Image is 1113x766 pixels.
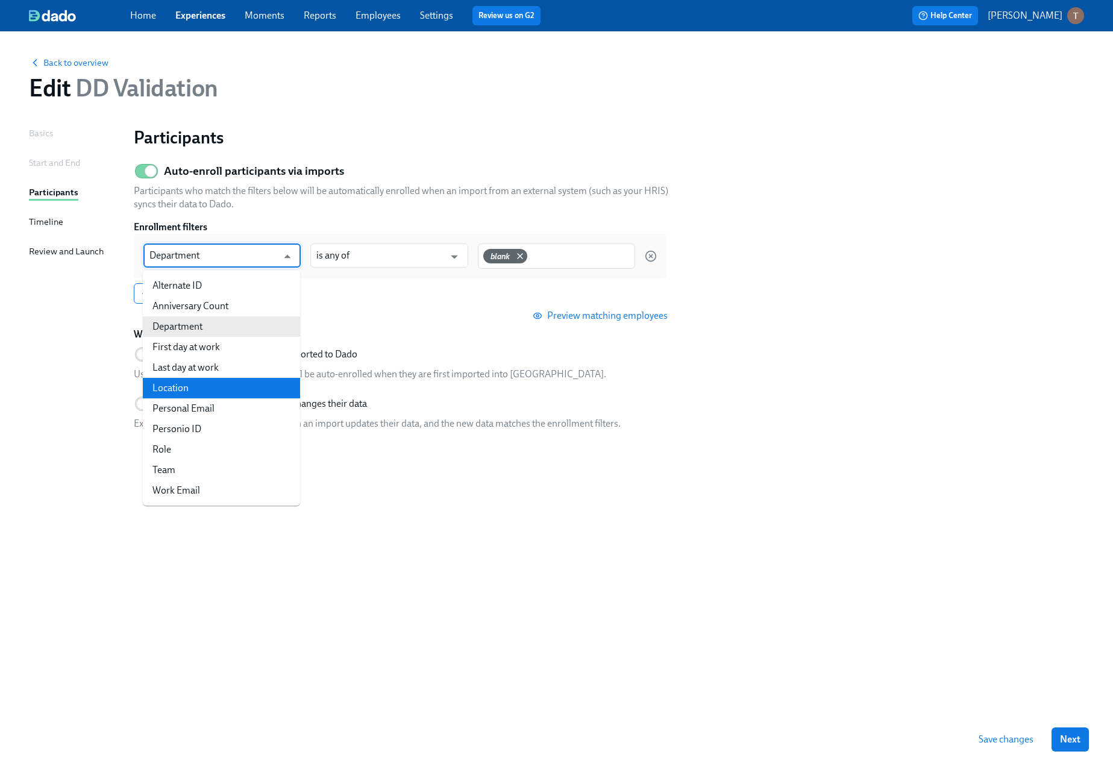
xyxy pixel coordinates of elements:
[143,316,300,337] li: Department
[143,357,300,378] li: Last day at work
[134,221,676,234] h6: Enrollment filters
[143,337,300,357] li: First day at work
[356,10,401,21] a: Employees
[29,10,130,22] a: dado
[304,10,336,21] a: Reports
[134,417,621,430] p: Existing users will be auto-enrolled when an import updates their data, and the new data matches ...
[29,156,80,169] div: Start and End
[472,6,541,25] button: Review us on G2
[143,378,300,398] li: Location
[134,184,676,211] p: Participants who match the filters below will be automatically enrolled when an import from an ex...
[29,127,53,140] div: Basics
[134,283,191,304] button: Add filter
[278,247,296,266] button: Close
[979,733,1033,746] span: Save changes
[143,439,300,460] li: Role
[143,460,300,480] li: Team
[970,727,1042,752] button: Save changes
[140,287,184,300] span: Add filter
[29,215,63,228] div: Timeline
[483,249,527,263] div: blank
[29,57,108,69] button: Back to overview
[478,10,535,22] a: Review us on G2
[29,186,78,199] div: Participants
[918,10,972,22] span: Help Center
[134,127,1084,148] h1: Participants
[143,275,300,296] li: Alternate ID
[1052,727,1089,752] button: Next
[1067,7,1084,24] img: ACg8ocLXsDpU0isJA1rEFd8QGW_-eDb-moPZqwVyrWsj42wjxwSHeQ=s96-c
[29,74,218,102] h1: Edit
[420,10,453,21] a: Settings
[912,6,978,25] button: Help Center
[134,368,606,381] p: Users matching the enrollment filters will be auto-enrolled when they are first imported into [GE...
[134,328,676,341] h6: Which users should be auto-enrolled
[143,398,300,419] li: Personal Email
[445,247,463,266] button: Open
[71,74,218,102] span: DD Validation
[483,252,518,261] span: blank
[535,310,668,322] span: Preview matching employees
[29,245,104,258] div: Review and Launch
[29,10,76,22] img: dado
[164,163,344,179] h5: Auto-enroll participants via imports
[245,10,284,21] a: Moments
[143,296,300,316] li: Anniversary Count
[988,7,1084,24] button: [PERSON_NAME]
[175,10,225,21] a: Experiences
[988,9,1062,22] p: [PERSON_NAME]
[143,419,300,439] li: Personio ID
[527,304,676,328] button: Preview matching employees
[143,480,300,501] li: Work Email
[130,10,156,21] a: Home
[1060,733,1080,746] span: Next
